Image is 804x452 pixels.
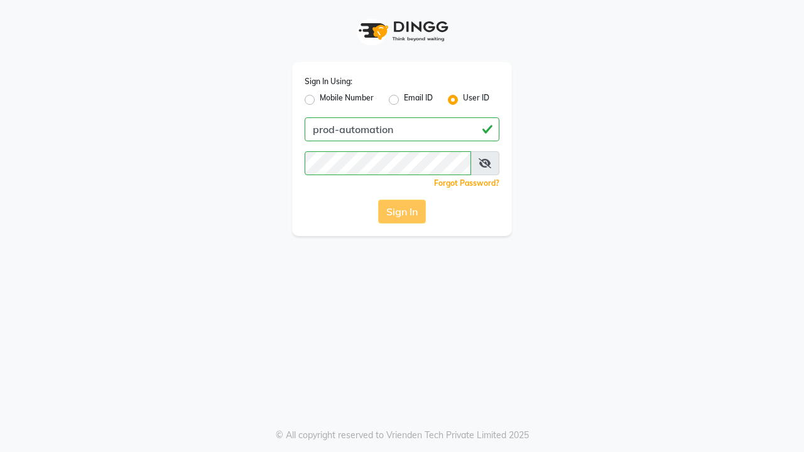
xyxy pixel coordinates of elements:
[320,92,374,107] label: Mobile Number
[434,178,499,188] a: Forgot Password?
[305,117,499,141] input: Username
[305,76,352,87] label: Sign In Using:
[463,92,489,107] label: User ID
[305,151,471,175] input: Username
[352,13,452,50] img: logo1.svg
[404,92,433,107] label: Email ID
